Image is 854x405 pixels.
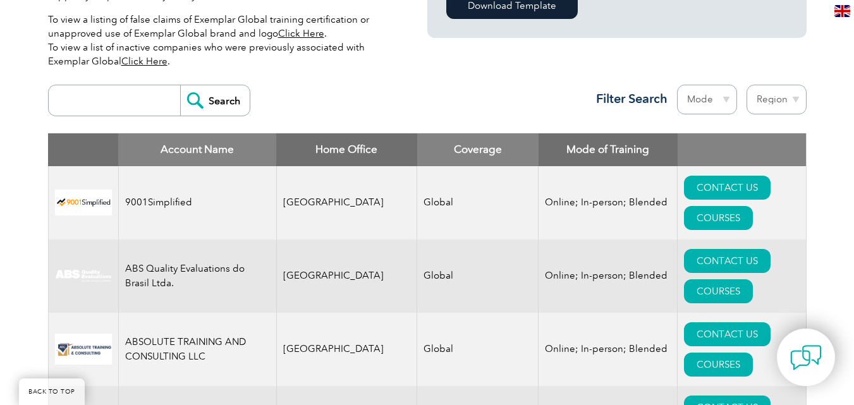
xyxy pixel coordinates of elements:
td: Global [417,239,539,313]
td: [GEOGRAPHIC_DATA] [276,313,417,386]
td: ABSOLUTE TRAINING AND CONSULTING LLC [118,313,276,386]
a: COURSES [684,206,753,230]
th: : activate to sort column ascending [678,133,806,166]
td: 9001Simplified [118,166,276,239]
a: COURSES [684,353,753,377]
td: Global [417,313,539,386]
th: Coverage: activate to sort column ascending [417,133,539,166]
th: Home Office: activate to sort column ascending [276,133,417,166]
img: en [834,5,850,17]
h3: Filter Search [589,91,668,107]
td: ABS Quality Evaluations do Brasil Ltda. [118,239,276,313]
a: Click Here [121,56,168,67]
img: 16e092f6-eadd-ed11-a7c6-00224814fd52-logo.png [55,334,112,365]
img: contact-chat.png [790,342,822,373]
td: Online; In-person; Blended [539,166,678,239]
th: Account Name: activate to sort column descending [118,133,276,166]
a: CONTACT US [684,249,771,273]
p: To view a listing of false claims of Exemplar Global training certification or unapproved use of ... [48,13,389,68]
a: CONTACT US [684,176,771,200]
input: Search [180,85,250,116]
td: Online; In-person; Blended [539,313,678,386]
a: Click Here [278,28,324,39]
img: c92924ac-d9bc-ea11-a814-000d3a79823d-logo.jpg [55,269,112,283]
th: Mode of Training: activate to sort column ascending [539,133,678,166]
td: Global [417,166,539,239]
td: Online; In-person; Blended [539,239,678,313]
td: [GEOGRAPHIC_DATA] [276,166,417,239]
a: BACK TO TOP [19,378,85,405]
a: CONTACT US [684,322,771,346]
td: [GEOGRAPHIC_DATA] [276,239,417,313]
img: 37c9c059-616f-eb11-a812-002248153038-logo.png [55,190,112,215]
a: COURSES [684,279,753,303]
